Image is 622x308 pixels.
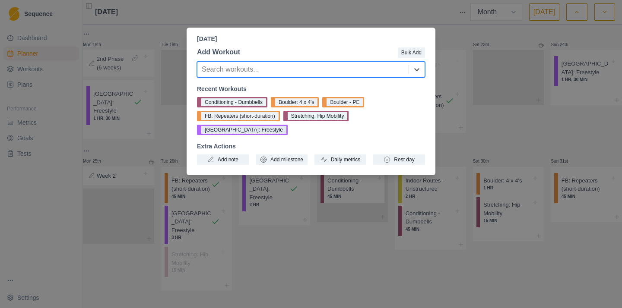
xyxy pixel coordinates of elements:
button: [GEOGRAPHIC_DATA]: Freestyle [197,125,288,135]
button: FB: Repeaters (short-duration) [197,111,280,121]
button: Conditioning - Dumbbells [197,97,267,107]
button: Add milestone [256,154,308,165]
button: Rest day [373,154,425,165]
button: Daily metrics [314,154,366,165]
button: Add note [197,154,249,165]
p: Extra Actions [197,142,425,151]
button: Boulder - PE [322,97,364,107]
p: Add Workout [197,47,240,57]
button: Bulk Add [398,47,425,58]
p: Recent Workouts [197,85,425,94]
button: Stretching: Hip Mobility [283,111,349,121]
p: [DATE] [197,35,425,44]
button: Boulder: 4 x 4's [271,97,319,107]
